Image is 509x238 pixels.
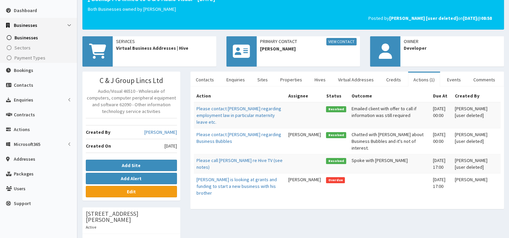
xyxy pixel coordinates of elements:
span: Services [116,38,213,45]
td: [PERSON_NAME] [user deleted] [452,128,501,154]
span: Payment Types [14,55,45,61]
span: Addresses [14,156,35,162]
th: Outcome [349,90,430,102]
span: Businesses [14,22,37,28]
span: Bookings [14,67,33,73]
span: Sectors [14,45,31,51]
a: Hives [309,73,331,87]
span: Users [14,186,26,192]
th: Due At [430,90,452,102]
button: Add Alert [86,173,177,184]
span: Businesses [14,35,38,41]
a: Enquiries [221,73,250,87]
b: [PERSON_NAME] [user deleted] [389,15,458,21]
span: Support [14,200,31,206]
span: Actions [14,126,30,132]
b: Add Alert [121,175,142,182]
a: Please contact [PERSON_NAME] regarding employment law in particular maternity leave etc. [196,106,281,125]
td: [DATE] 00:00 [430,102,452,128]
a: Sites [252,73,273,87]
span: Developer [404,45,501,51]
span: Contracts [14,112,35,118]
a: Actions (1) [408,73,440,87]
span: Primary Contact [260,38,357,45]
span: Resolved [326,132,346,138]
td: [DATE] 00:00 [430,128,452,154]
th: Created By [452,90,501,102]
a: [PERSON_NAME] is looking at grants and funding to start a new business with his brother [196,176,277,196]
span: Overdue [326,177,345,183]
span: Resolved [326,158,346,164]
td: [DATE] 17:00 [430,173,452,199]
a: Edit [86,186,177,197]
b: [DATE] [463,15,477,21]
a: Businesses [2,33,77,43]
a: Credits [381,73,406,87]
b: Created On [86,143,111,149]
span: Resolved [326,106,346,112]
small: Active [86,225,96,230]
td: [PERSON_NAME] [452,173,501,199]
b: Add Site [122,162,141,168]
a: Payment Types [2,53,77,63]
p: Audio/Visual 46510 - Wholesale of computers, computer peripheral equipment and software 62090 - O... [86,88,177,115]
b: Edit [127,189,136,195]
th: Status [323,90,349,102]
a: Properties [275,73,307,87]
span: Enquiries [14,97,33,103]
td: [PERSON_NAME] [285,128,323,154]
td: Spoke with [PERSON_NAME] [349,154,430,173]
span: Dashboard [14,7,37,13]
span: [DATE] [165,143,177,149]
span: Contacts [14,82,33,88]
a: Contacts [190,73,219,87]
span: [PERSON_NAME] [260,45,357,52]
td: [DATE] 17:00 [430,154,452,173]
td: [PERSON_NAME] [user deleted] [452,102,501,128]
td: [PERSON_NAME] [285,173,323,199]
td: Chatted with [PERSON_NAME] about Business Bubbles and it's not of interest. [349,128,430,154]
span: Virtual Business Addresses | Hive [116,45,213,51]
a: Please call [PERSON_NAME] re Hive TV (see notes) [196,157,283,170]
span: Microsoft365 [14,141,40,147]
td: [PERSON_NAME] [user deleted] [452,154,501,173]
a: Sectors [2,43,77,53]
h3: [STREET_ADDRESS][PERSON_NAME] [86,211,177,223]
a: Comments [468,73,501,87]
td: Emailed client with offer to call if information was still required [349,102,430,128]
b: 08:58 [481,15,492,21]
a: Please contact [PERSON_NAME] regarding Business Bubbles [196,131,281,144]
b: Created By [86,129,110,135]
p: Both Businesses owned by [PERSON_NAME] [88,6,492,12]
th: Action [194,90,286,102]
h5: Posted by on @ [88,16,492,21]
h3: C & J Group Lincs Ltd [86,77,177,84]
a: Virtual Addresses [333,73,379,87]
span: Packages [14,171,34,177]
a: [PERSON_NAME] [144,129,177,135]
th: Assignee [285,90,323,102]
a: View Contact [326,38,357,45]
a: Events [442,73,466,87]
span: Owner [404,38,501,45]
